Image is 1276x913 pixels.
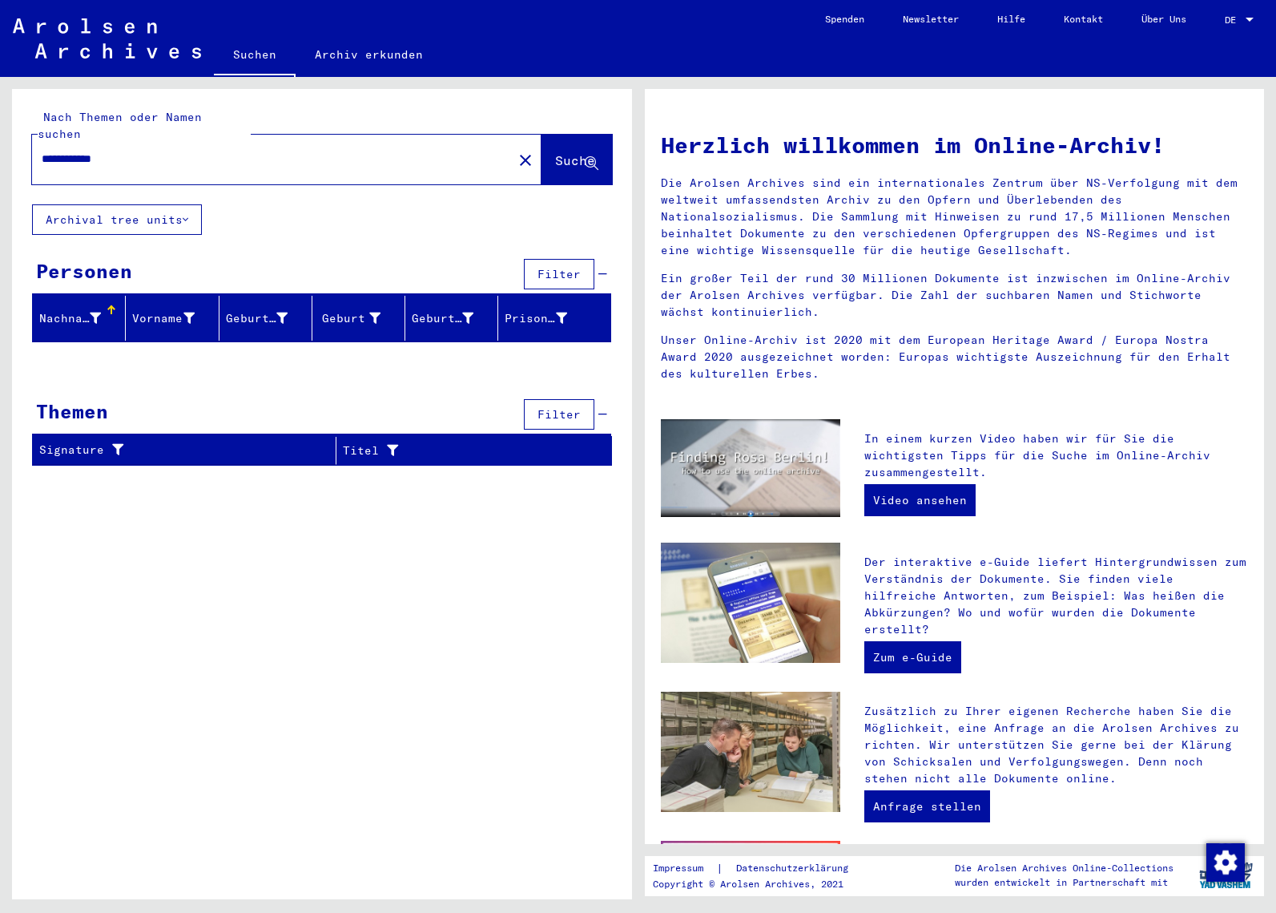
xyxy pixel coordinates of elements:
[723,860,867,877] a: Datenschutzerklärung
[661,270,1249,321] p: Ein großer Teil der rund 30 Millionen Dokumente ist inzwischen im Online-Archiv der Arolsen Archi...
[864,641,961,673] a: Zum e-Guide
[319,310,380,327] div: Geburt‏
[412,305,497,331] div: Geburtsdatum
[343,438,592,463] div: Titel
[38,110,202,141] mat-label: Nach Themen oder Namen suchen
[343,442,572,459] div: Titel
[1196,855,1256,895] img: yv_logo.png
[505,305,590,331] div: Prisoner #
[955,861,1173,875] p: Die Arolsen Archives Online-Collections
[661,332,1249,382] p: Unser Online-Archiv ist 2020 mit dem European Heritage Award / Europa Nostra Award 2020 ausgezeic...
[126,296,219,341] mat-header-cell: Vorname
[39,310,101,327] div: Nachname
[864,790,990,822] a: Anfrage stellen
[864,484,976,516] a: Video ansehen
[319,305,405,331] div: Geburt‏
[509,143,541,176] button: Clear
[132,310,194,327] div: Vorname
[36,397,108,426] div: Themen
[505,310,566,327] div: Prisoner #
[661,692,841,812] img: inquiries.jpg
[33,296,126,341] mat-header-cell: Nachname
[537,267,581,281] span: Filter
[524,399,594,430] button: Filter
[537,407,581,422] span: Filter
[661,419,841,517] img: video.jpg
[39,305,125,331] div: Nachname
[412,310,473,327] div: Geburtsdatum
[955,875,1173,890] p: wurden entwickelt in Partnerschaft mit
[661,175,1249,259] p: Die Arolsen Archives sind ein internationales Zentrum über NS-Verfolgung mit dem weltweit umfasse...
[1206,843,1245,882] img: Zustimmung ändern
[516,151,535,170] mat-icon: close
[226,305,312,331] div: Geburtsname
[864,430,1248,481] p: In einem kurzen Video haben wir für Sie die wichtigsten Tipps für die Suche im Online-Archiv zusa...
[32,204,202,235] button: Archival tree units
[405,296,498,341] mat-header-cell: Geburtsdatum
[653,860,716,877] a: Impressum
[219,296,312,341] mat-header-cell: Geburtsname
[39,438,336,463] div: Signature
[132,305,218,331] div: Vorname
[864,703,1248,787] p: Zusätzlich zu Ihrer eigenen Recherche haben Sie die Möglichkeit, eine Anfrage an die Arolsen Arch...
[312,296,405,341] mat-header-cell: Geburt‏
[653,860,867,877] div: |
[296,35,442,74] a: Archiv erkunden
[39,442,316,459] div: Signature
[498,296,610,341] mat-header-cell: Prisoner #
[226,310,288,327] div: Geburtsname
[864,554,1248,638] p: Der interaktive e-Guide liefert Hintergrundwissen zum Verständnis der Dokumente. Sie finden viele...
[653,877,867,891] p: Copyright © Arolsen Archives, 2021
[214,35,296,77] a: Suchen
[1206,842,1244,881] div: Zustimmung ändern
[555,152,595,168] span: Suche
[13,18,201,59] img: Arolsen_neg.svg
[524,259,594,289] button: Filter
[541,135,612,184] button: Suche
[36,257,132,285] div: Personen
[1225,14,1242,26] span: DE
[661,543,841,663] img: eguide.jpg
[661,128,1249,162] h1: Herzlich willkommen im Online-Archiv!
